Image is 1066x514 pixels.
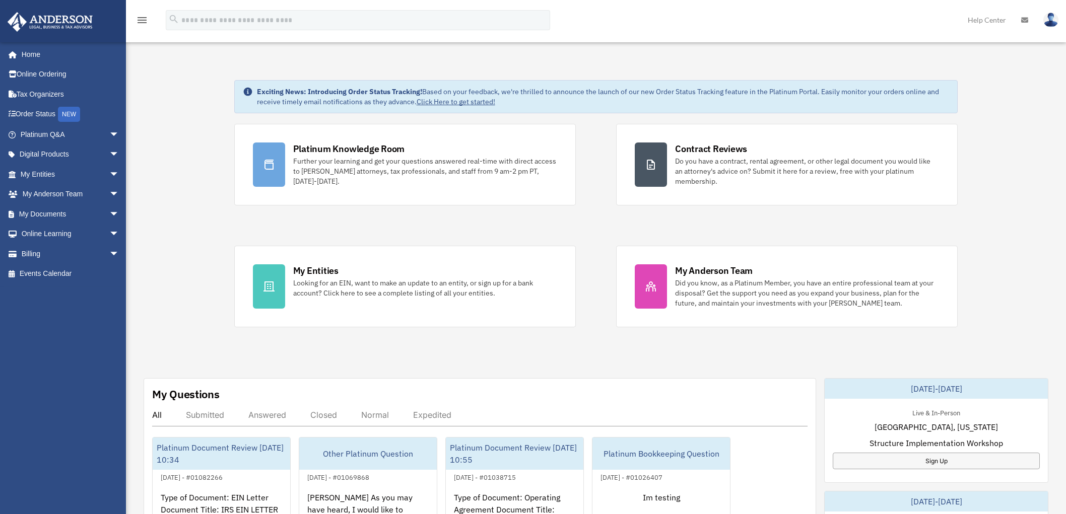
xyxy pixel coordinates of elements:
div: Closed [310,410,337,420]
a: Platinum Knowledge Room Further your learning and get your questions answered real-time with dire... [234,124,576,205]
a: Digital Productsarrow_drop_down [7,144,135,165]
span: [GEOGRAPHIC_DATA], [US_STATE] [875,421,998,433]
img: Anderson Advisors Platinum Portal [5,12,96,32]
div: [DATE] - #01026407 [592,471,671,482]
div: Did you know, as a Platinum Member, you have an entire professional team at your disposal? Get th... [675,278,939,308]
div: Answered [248,410,286,420]
a: Home [7,44,129,64]
span: arrow_drop_down [109,224,129,245]
i: search [168,14,179,25]
strong: Exciting News: Introducing Order Status Tracking! [257,87,422,96]
div: My Entities [293,264,339,277]
div: Contract Reviews [675,142,747,155]
div: NEW [58,107,80,122]
div: [DATE] - #01069868 [299,471,377,482]
a: Billingarrow_drop_down [7,244,135,264]
div: Based on your feedback, we're thrilled to announce the launch of our new Order Status Tracking fe... [257,87,950,107]
a: Platinum Q&Aarrow_drop_down [7,124,135,144]
div: Further your learning and get your questions answered real-time with direct access to [PERSON_NAM... [293,156,557,186]
i: menu [136,14,148,26]
img: User Pic [1043,13,1058,27]
div: Platinum Knowledge Room [293,142,405,155]
a: Online Ordering [7,64,135,85]
div: My Questions [152,387,220,402]
div: Live & In-Person [904,407,968,417]
div: [DATE] - #01082266 [153,471,231,482]
div: [DATE]-[DATE] [825,379,1048,399]
span: arrow_drop_down [109,244,129,264]
span: arrow_drop_down [109,144,129,165]
div: Looking for an EIN, want to make an update to an entity, or sign up for a bank account? Click her... [293,278,557,298]
span: arrow_drop_down [109,184,129,205]
a: My Entitiesarrow_drop_down [7,164,135,184]
span: arrow_drop_down [109,204,129,225]
div: Do you have a contract, rental agreement, or other legal document you would like an attorney's ad... [675,156,939,186]
a: My Anderson Teamarrow_drop_down [7,184,135,204]
a: Contract Reviews Do you have a contract, rental agreement, or other legal document you would like... [616,124,958,205]
a: Online Learningarrow_drop_down [7,224,135,244]
div: [DATE] - #01038715 [446,471,524,482]
span: arrow_drop_down [109,124,129,145]
a: menu [136,18,148,26]
a: Order StatusNEW [7,104,135,125]
div: Platinum Bookkeeping Question [592,437,730,470]
div: Submitted [186,410,224,420]
a: My Documentsarrow_drop_down [7,204,135,224]
div: [DATE]-[DATE] [825,491,1048,511]
div: All [152,410,162,420]
a: My Entities Looking for an EIN, want to make an update to an entity, or sign up for a bank accoun... [234,246,576,327]
a: Tax Organizers [7,84,135,104]
a: Sign Up [833,453,1040,469]
div: My Anderson Team [675,264,753,277]
a: Click Here to get started! [417,97,495,106]
div: Platinum Document Review [DATE] 10:55 [446,437,583,470]
div: Expedited [413,410,451,420]
a: My Anderson Team Did you know, as a Platinum Member, you have an entire professional team at your... [616,246,958,327]
span: Structure Implementation Workshop [870,437,1003,449]
a: Events Calendar [7,264,135,284]
span: arrow_drop_down [109,164,129,185]
div: Other Platinum Question [299,437,437,470]
div: Normal [361,410,389,420]
div: Platinum Document Review [DATE] 10:34 [153,437,290,470]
